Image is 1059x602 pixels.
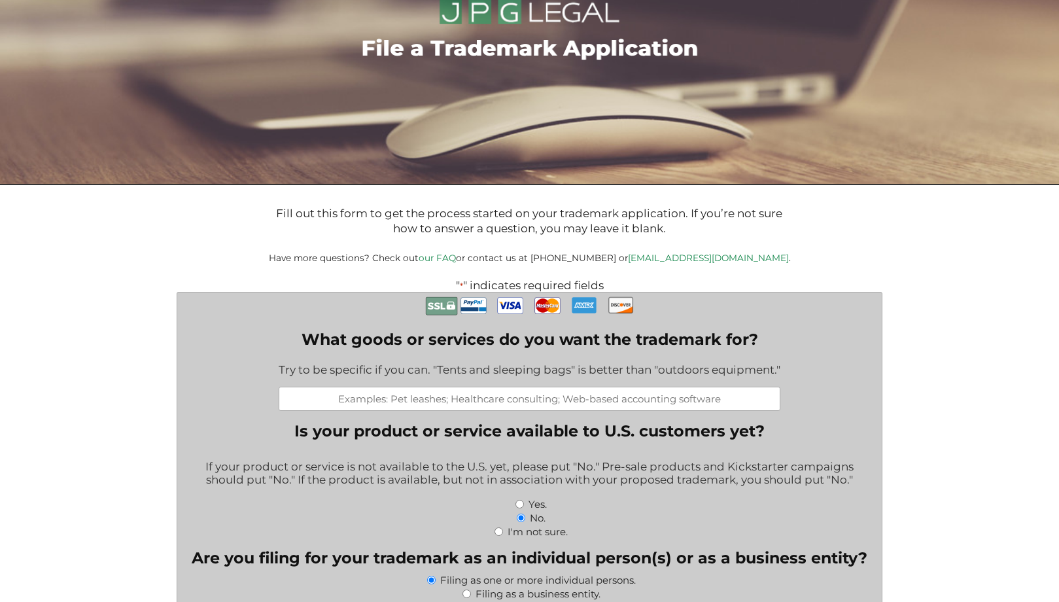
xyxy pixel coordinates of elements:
label: Yes. [529,498,547,510]
img: Discover [608,292,634,317]
p: Fill out this form to get the process started on your trademark application. If you’re not sure h... [275,206,784,237]
small: Have more questions? Check out or contact us at [PHONE_NUMBER] or . [269,253,791,263]
p: " " indicates required fields [137,279,921,292]
label: Filing as one or more individual persons. [440,574,636,586]
label: No. [530,512,546,524]
label: Filing as a business entity. [476,588,600,600]
img: MasterCard [534,292,561,319]
img: Visa [497,292,523,319]
input: Examples: Pet leashes; Healthcare consulting; Web-based accounting software [279,387,780,411]
img: AmEx [571,292,597,318]
a: our FAQ [419,253,456,263]
label: What goods or services do you want the trademark for? [279,330,780,349]
img: PayPal [460,292,487,319]
legend: Are you filing for your trademark as an individual person(s) or as a business entity? [192,548,867,567]
div: If your product or service is not available to the U.S. yet, please put "No." Pre-sale products a... [187,451,871,497]
a: [EMAIL_ADDRESS][DOMAIN_NAME] [628,253,789,263]
legend: Is your product or service available to U.S. customers yet? [294,421,765,440]
label: I'm not sure. [508,525,568,538]
div: Try to be specific if you can. "Tents and sleeping bags" is better than "outdoors equipment." [279,355,780,387]
img: Secure Payment with SSL [425,292,458,319]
